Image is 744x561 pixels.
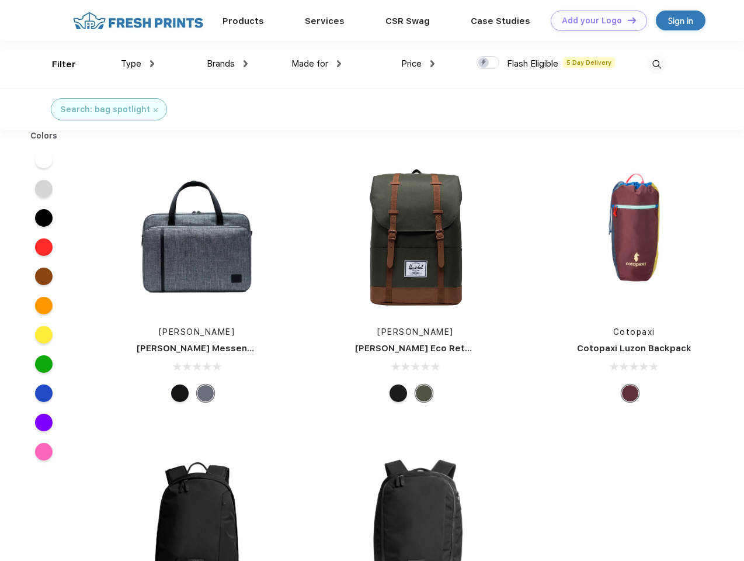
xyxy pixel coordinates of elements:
[401,58,422,69] span: Price
[355,343,594,354] a: [PERSON_NAME] Eco Retreat 15" Computer Backpack
[628,17,636,23] img: DT
[291,58,328,69] span: Made for
[197,385,214,402] div: Raven Crosshatch
[656,11,705,30] a: Sign in
[390,385,407,402] div: Black
[621,385,639,402] div: Surprise
[222,16,264,26] a: Products
[52,58,76,71] div: Filter
[119,159,274,314] img: func=resize&h=266
[338,159,493,314] img: func=resize&h=266
[507,58,558,69] span: Flash Eligible
[377,327,454,337] a: [PERSON_NAME]
[337,60,341,67] img: dropdown.png
[563,57,615,68] span: 5 Day Delivery
[577,343,691,354] a: Cotopaxi Luzon Backpack
[154,108,158,112] img: filter_cancel.svg
[121,58,141,69] span: Type
[137,343,263,354] a: [PERSON_NAME] Messenger
[244,60,248,67] img: dropdown.png
[668,14,693,27] div: Sign in
[430,60,434,67] img: dropdown.png
[207,58,235,69] span: Brands
[415,385,433,402] div: Forest
[647,55,666,74] img: desktop_search.svg
[60,103,150,116] div: Search: bag spotlight
[159,327,235,337] a: [PERSON_NAME]
[69,11,207,31] img: fo%20logo%202.webp
[562,16,622,26] div: Add your Logo
[613,327,655,337] a: Cotopaxi
[171,385,189,402] div: Black
[557,159,712,314] img: func=resize&h=266
[22,130,67,142] div: Colors
[150,60,154,67] img: dropdown.png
